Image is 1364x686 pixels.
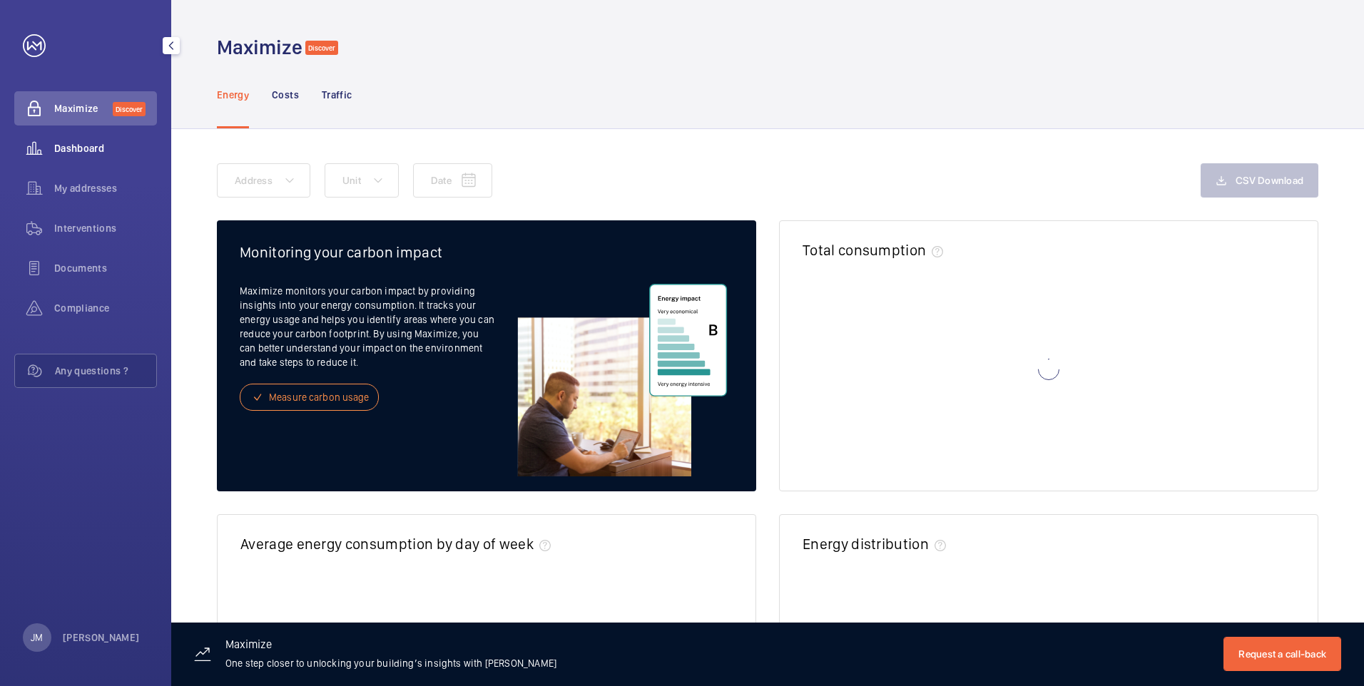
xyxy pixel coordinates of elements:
button: Address [217,163,310,198]
button: Date [413,163,492,198]
span: Compliance [54,301,157,315]
button: Unit [325,163,399,198]
h2: Energy distribution [803,535,929,553]
h3: Maximize [225,639,556,656]
h2: Total consumption [803,241,926,259]
p: Traffic [322,88,352,102]
span: Discover [305,41,338,55]
button: Request a call-back [1223,637,1341,671]
span: Documents [54,261,157,275]
span: Any questions ? [55,364,156,378]
h2: Monitoring your carbon impact [240,243,733,261]
span: CSV Download [1236,175,1303,186]
img: energy-freemium-EN.svg [511,284,733,476]
span: Maximize [54,101,113,116]
p: [PERSON_NAME] [63,630,140,645]
h2: Average energy consumption by day of week [240,535,534,553]
span: Dashboard [54,141,157,155]
button: CSV Download [1201,163,1318,198]
span: Address [235,175,273,186]
span: Unit [342,175,361,186]
p: JM [31,630,43,645]
p: Costs [272,88,299,102]
h1: Maximize [217,34,302,61]
span: Date [431,175,452,186]
p: Maximize monitors your carbon impact by providing insights into your energy consumption. It track... [240,284,511,369]
span: Discover [113,102,146,116]
span: Measure carbon usage [269,390,370,404]
span: My addresses [54,181,157,195]
p: One step closer to unlocking your building’s insights with [PERSON_NAME] [225,656,556,670]
span: Interventions [54,221,157,235]
p: Energy [217,88,249,102]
